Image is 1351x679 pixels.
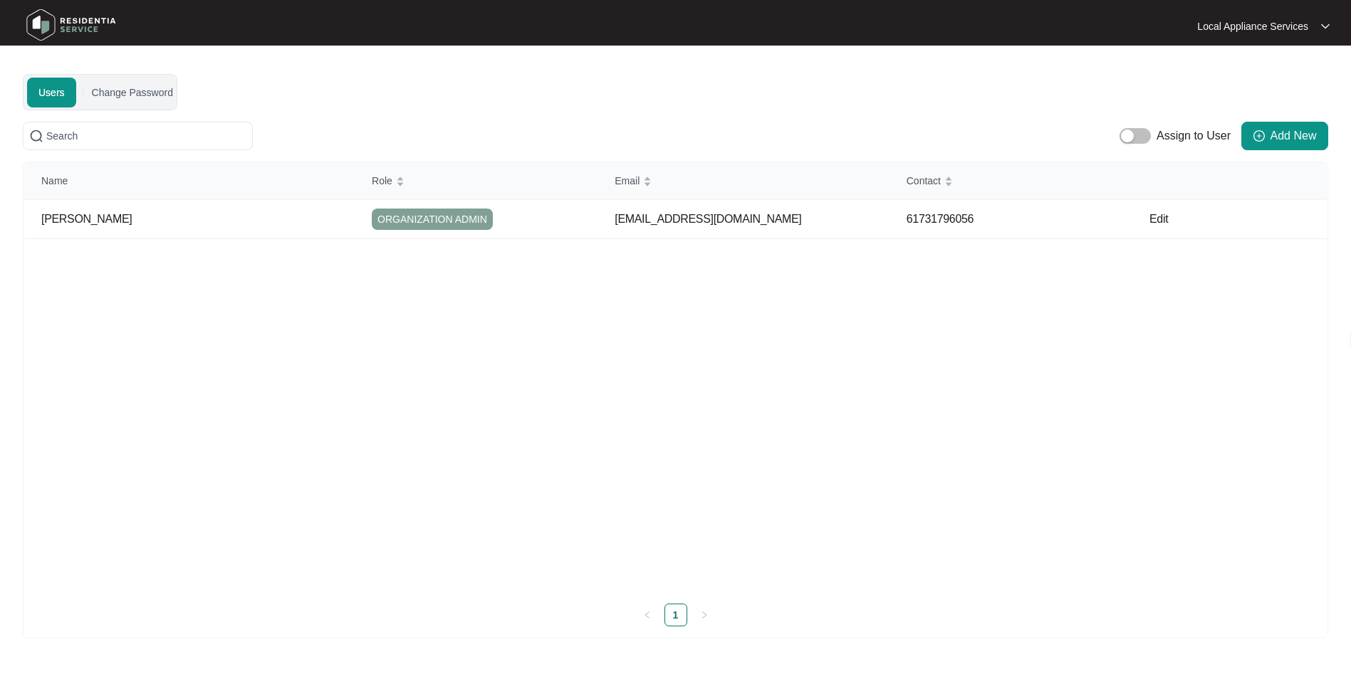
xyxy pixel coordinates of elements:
[1197,19,1308,33] p: Local Appliance Services
[355,162,598,200] th: Role
[615,173,640,189] span: Email
[27,78,76,107] div: Users
[21,4,121,46] img: residentia service logo
[700,611,709,619] span: right
[1271,127,1317,144] span: Add New
[1241,122,1328,150] button: Add New
[907,212,1132,226] p: 61731796056
[636,604,659,626] button: left
[41,212,355,226] p: [PERSON_NAME]
[693,604,716,626] li: Next Page
[46,128,246,144] input: Search
[372,209,493,230] span: ORGANIZATION ADMIN
[664,604,687,626] li: 1
[598,162,889,200] th: Email
[1157,127,1231,144] p: Assign to User
[643,611,652,619] span: left
[1253,130,1265,142] span: plus-circle
[890,162,1132,200] th: Contact
[665,604,687,626] a: 1
[636,604,659,626] li: Previous Page
[92,85,173,100] div: Change Password
[1321,23,1330,30] img: dropdown arrow
[29,129,43,143] img: search-icon
[1149,212,1229,226] p: Edit
[693,604,716,626] button: right
[372,173,392,189] span: Role
[23,122,1328,150] div: Users
[907,173,941,189] span: Contact
[615,212,889,226] p: [EMAIL_ADDRESS][DOMAIN_NAME]
[24,162,355,200] th: Name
